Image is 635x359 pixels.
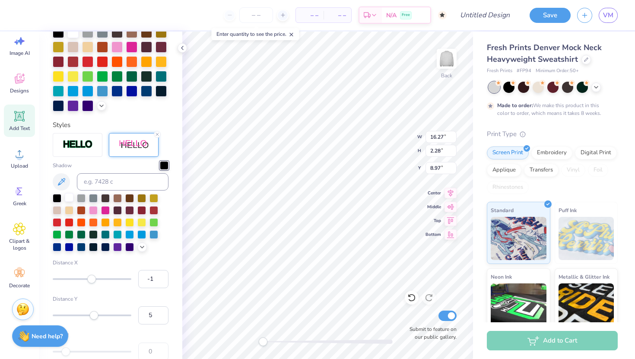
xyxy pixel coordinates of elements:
[603,10,613,20] span: VM
[301,11,318,20] span: – –
[531,146,572,159] div: Embroidery
[11,162,28,169] span: Upload
[386,11,397,20] span: N/A
[491,217,546,260] img: Standard
[497,102,533,109] strong: Made to order:
[559,217,614,260] img: Puff Ink
[53,259,168,267] label: Distance X
[53,331,168,339] label: Spread
[239,7,273,23] input: – –
[9,282,30,289] span: Decorate
[32,332,63,340] strong: Need help?
[13,200,26,207] span: Greek
[559,283,614,327] img: Metallic & Glitter Ink
[575,146,617,159] div: Digital Print
[438,50,455,67] img: Back
[53,295,168,303] label: Distance Y
[487,42,602,64] span: Fresh Prints Denver Mock Neck Heavyweight Sweatshirt
[425,190,441,197] span: Center
[61,347,70,356] div: Accessibility label
[212,28,299,40] div: Enter quantity to see the price.
[453,6,517,24] input: Untitled Design
[53,162,72,169] label: Shadow
[487,146,529,159] div: Screen Print
[588,164,608,177] div: Foil
[441,72,452,79] div: Back
[536,67,579,75] span: Minimum Order: 50 +
[491,206,514,215] span: Standard
[425,231,441,238] span: Bottom
[517,67,531,75] span: # FP94
[87,275,96,283] div: Accessibility label
[524,164,559,177] div: Transfers
[10,87,29,94] span: Designs
[10,50,30,57] span: Image AI
[487,129,618,139] div: Print Type
[405,325,457,341] label: Submit to feature on our public gallery.
[559,206,577,215] span: Puff Ink
[5,238,34,251] span: Clipart & logos
[561,164,585,177] div: Vinyl
[559,272,610,281] span: Metallic & Glitter Ink
[497,102,603,117] div: We make this product in this color to order, which means it takes 8 weeks.
[487,181,529,194] div: Rhinestones
[259,337,267,346] div: Accessibility label
[491,272,512,281] span: Neon Ink
[402,12,410,18] span: Free
[487,164,521,177] div: Applique
[329,11,346,20] span: – –
[119,140,149,150] img: Shadow
[90,311,98,320] div: Accessibility label
[425,217,441,224] span: Top
[77,173,168,191] input: e.g. 7428 c
[53,120,70,130] label: Styles
[63,140,93,149] img: Stroke
[599,8,618,23] a: VM
[425,203,441,210] span: Middle
[487,67,512,75] span: Fresh Prints
[530,8,571,23] button: Save
[491,283,546,327] img: Neon Ink
[9,125,30,132] span: Add Text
